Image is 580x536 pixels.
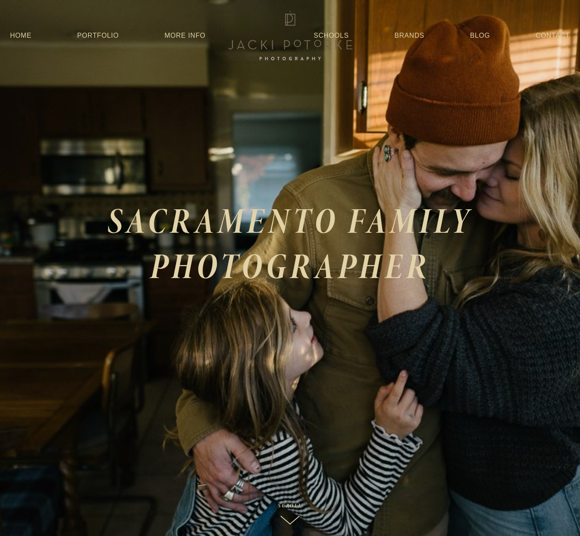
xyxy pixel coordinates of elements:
[223,9,357,62] img: Jacki Potorke Sacramento Family Photographer
[164,28,205,43] a: More Info
[536,28,570,43] a: Contact
[10,28,31,43] a: Home
[77,32,119,39] a: Portfolio
[470,28,490,43] a: Blog
[278,503,302,509] div: Scroll
[314,28,349,43] a: Schools
[395,28,424,43] a: Brands
[107,196,482,290] em: SACRAMENTO FAMILY PHOTOGRAPHER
